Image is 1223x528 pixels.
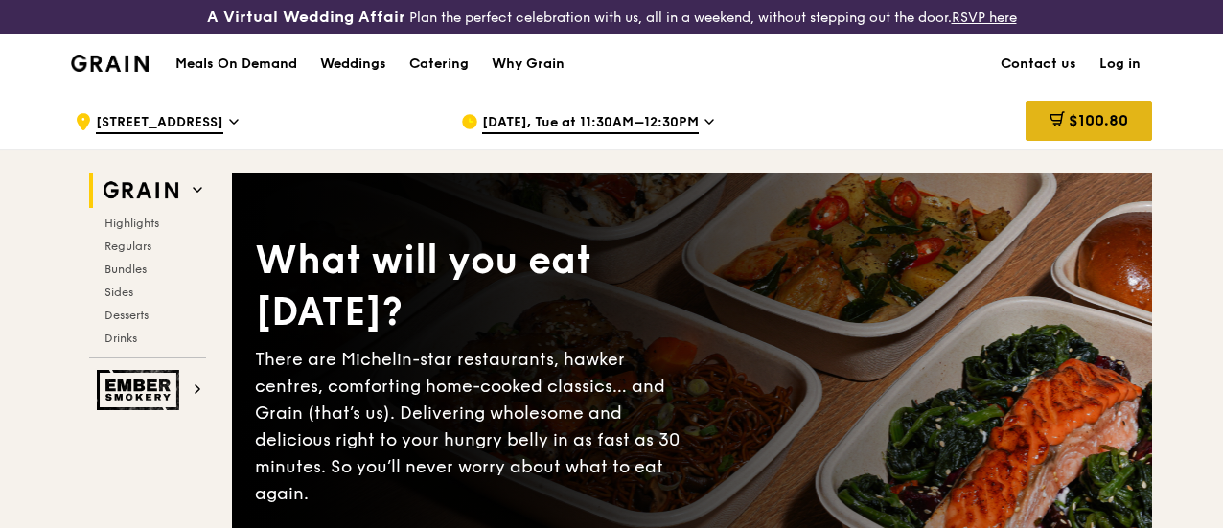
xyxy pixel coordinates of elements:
[398,35,480,93] a: Catering
[104,309,149,322] span: Desserts
[482,113,699,134] span: [DATE], Tue at 11:30AM–12:30PM
[1069,111,1128,129] span: $100.80
[989,35,1088,93] a: Contact us
[952,10,1017,26] a: RSVP here
[104,332,137,345] span: Drinks
[71,55,149,72] img: Grain
[97,173,185,208] img: Grain web logo
[71,34,149,91] a: GrainGrain
[104,286,133,299] span: Sides
[104,240,151,253] span: Regulars
[207,8,405,27] h3: A Virtual Wedding Affair
[104,263,147,276] span: Bundles
[175,55,297,74] h1: Meals On Demand
[97,370,185,410] img: Ember Smokery web logo
[255,235,692,338] div: What will you eat [DATE]?
[492,35,565,93] div: Why Grain
[96,113,223,134] span: [STREET_ADDRESS]
[480,35,576,93] a: Why Grain
[204,8,1020,27] div: Plan the perfect celebration with us, all in a weekend, without stepping out the door.
[1088,35,1152,93] a: Log in
[409,35,469,93] div: Catering
[104,217,159,230] span: Highlights
[320,35,386,93] div: Weddings
[309,35,398,93] a: Weddings
[255,346,692,507] div: There are Michelin-star restaurants, hawker centres, comforting home-cooked classics… and Grain (...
